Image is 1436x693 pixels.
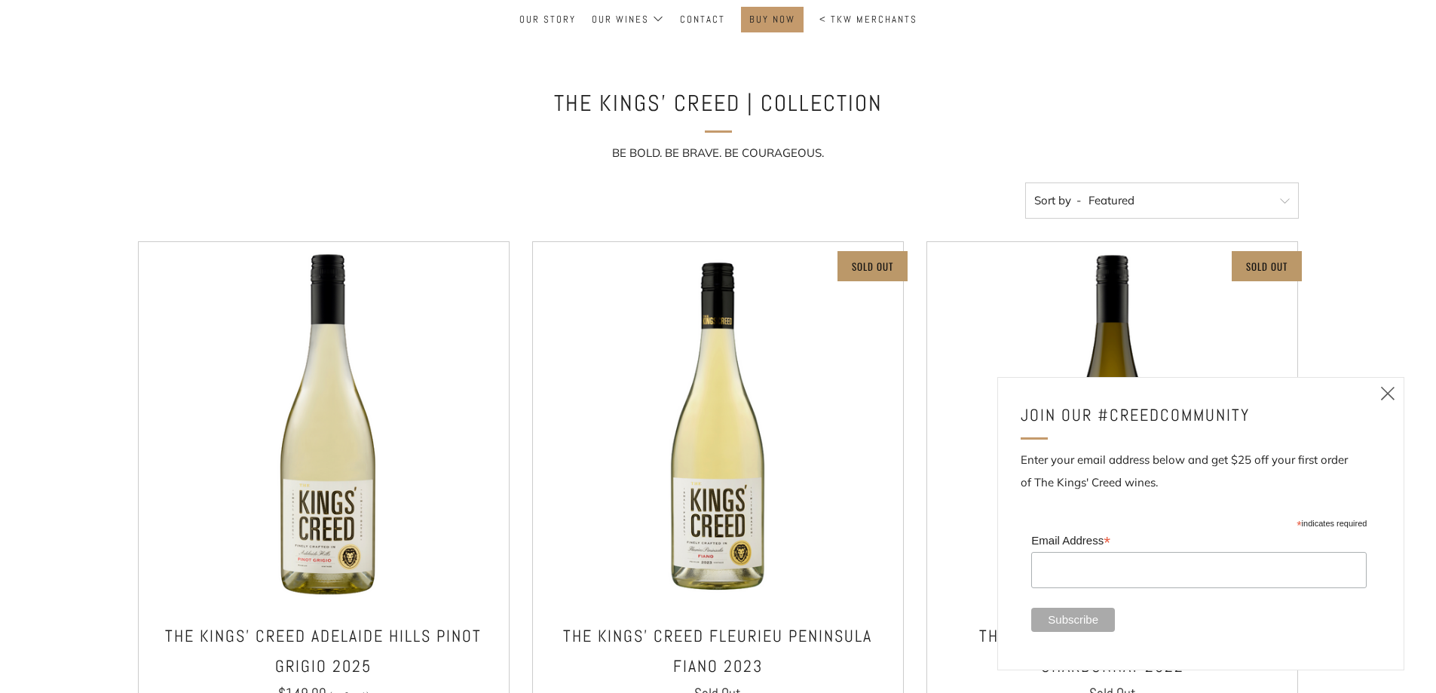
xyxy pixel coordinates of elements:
[540,621,896,681] h3: The Kings' Creed Fleurieu Peninsula Fiano 2023
[680,8,725,32] a: Contact
[749,8,795,32] a: BUY NOW
[1021,449,1381,494] p: Enter your email address below and get $25 off your first order of The Kings' Creed wines.
[1031,529,1367,550] label: Email Address
[592,8,664,32] a: Our Wines
[819,8,917,32] a: < TKW Merchants
[1031,515,1367,529] div: indicates required
[1031,608,1115,632] input: Subscribe
[146,621,501,681] h3: THE KINGS' CREED ADELAIDE HILLS PINOT GRIGIO 2025
[1246,256,1288,276] p: Sold Out
[935,621,1290,681] h3: The Kings' Creed Adelaide Hills Chardonnay 2022
[492,83,945,124] h1: The Kings' Creed | Collection
[852,256,893,276] p: Sold Out
[519,8,576,32] a: Our Story
[1021,400,1363,431] h4: JOIN OUR #CREEDCOMMUNITY
[492,142,945,164] div: BE BOLD. BE BRAVE. BE COURAGEOUS.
